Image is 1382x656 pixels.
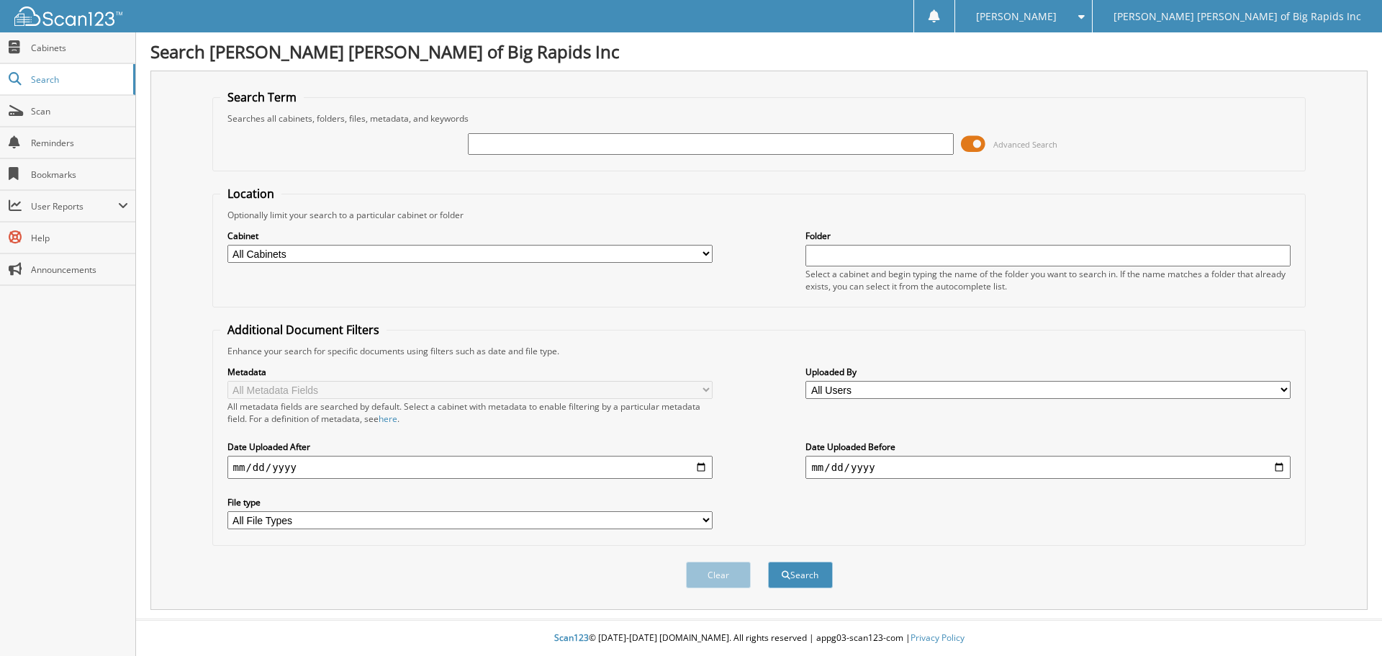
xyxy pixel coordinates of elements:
button: Clear [686,562,751,588]
a: here [379,413,397,425]
h1: Search [PERSON_NAME] [PERSON_NAME] of Big Rapids Inc [150,40,1368,63]
span: Reminders [31,137,128,149]
span: Search [31,73,126,86]
img: scan123-logo-white.svg [14,6,122,26]
label: Date Uploaded Before [805,441,1291,453]
div: Searches all cabinets, folders, files, metadata, and keywords [220,112,1299,125]
label: Metadata [227,366,713,378]
input: end [805,456,1291,479]
button: Search [768,562,833,588]
span: Help [31,232,128,244]
label: Cabinet [227,230,713,242]
legend: Additional Document Filters [220,322,387,338]
span: Advanced Search [993,139,1057,150]
label: Uploaded By [805,366,1291,378]
div: Select a cabinet and begin typing the name of the folder you want to search in. If the name match... [805,268,1291,292]
a: Privacy Policy [911,632,965,644]
div: All metadata fields are searched by default. Select a cabinet with metadata to enable filtering b... [227,400,713,425]
label: Folder [805,230,1291,242]
span: [PERSON_NAME] [976,12,1057,21]
div: Enhance your search for specific documents using filters such as date and file type. [220,345,1299,357]
label: Date Uploaded After [227,441,713,453]
div: © [DATE]-[DATE] [DOMAIN_NAME]. All rights reserved | appg03-scan123-com | [136,621,1382,656]
span: Bookmarks [31,169,128,181]
span: Scan [31,105,128,117]
legend: Search Term [220,89,304,105]
span: Cabinets [31,42,128,54]
div: Optionally limit your search to a particular cabinet or folder [220,209,1299,221]
span: User Reports [31,200,118,212]
span: [PERSON_NAME] [PERSON_NAME] of Big Rapids Inc [1114,12,1361,21]
span: Scan123 [554,632,589,644]
span: Announcements [31,264,128,276]
input: start [227,456,713,479]
legend: Location [220,186,281,202]
label: File type [227,496,713,508]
